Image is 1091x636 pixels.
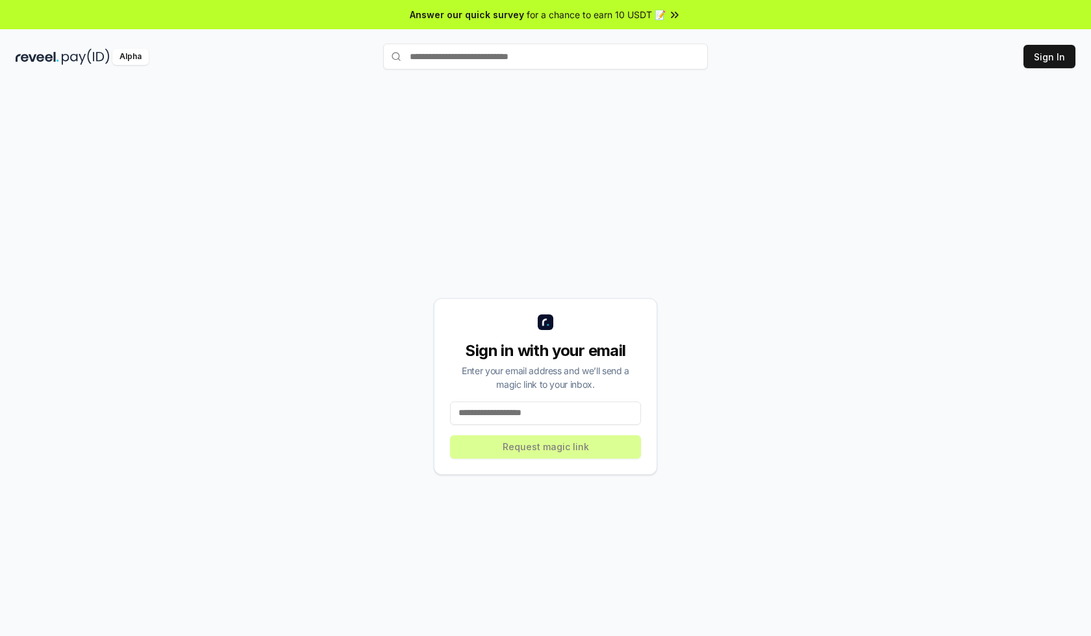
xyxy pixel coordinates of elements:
[538,314,553,330] img: logo_small
[410,8,524,21] span: Answer our quick survey
[1023,45,1075,68] button: Sign In
[450,340,641,361] div: Sign in with your email
[112,49,149,65] div: Alpha
[62,49,110,65] img: pay_id
[16,49,59,65] img: reveel_dark
[527,8,666,21] span: for a chance to earn 10 USDT 📝
[450,364,641,391] div: Enter your email address and we’ll send a magic link to your inbox.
